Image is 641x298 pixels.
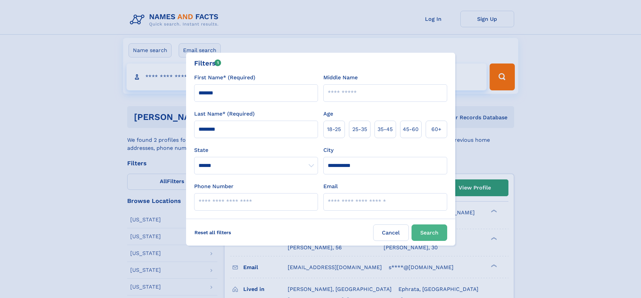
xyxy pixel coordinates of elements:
label: First Name* (Required) [194,74,255,82]
span: 25‑35 [352,125,367,133]
label: Cancel [373,224,409,241]
span: 60+ [431,125,441,133]
span: 45‑60 [403,125,419,133]
label: Age [323,110,333,118]
div: Filters [194,58,221,68]
span: 18‑25 [327,125,341,133]
label: Phone Number [194,182,234,190]
label: Last Name* (Required) [194,110,255,118]
label: Reset all filters [190,224,236,241]
label: State [194,146,318,154]
label: Email [323,182,338,190]
label: City [323,146,333,154]
button: Search [412,224,447,241]
span: 35‑45 [378,125,393,133]
label: Middle Name [323,74,358,82]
